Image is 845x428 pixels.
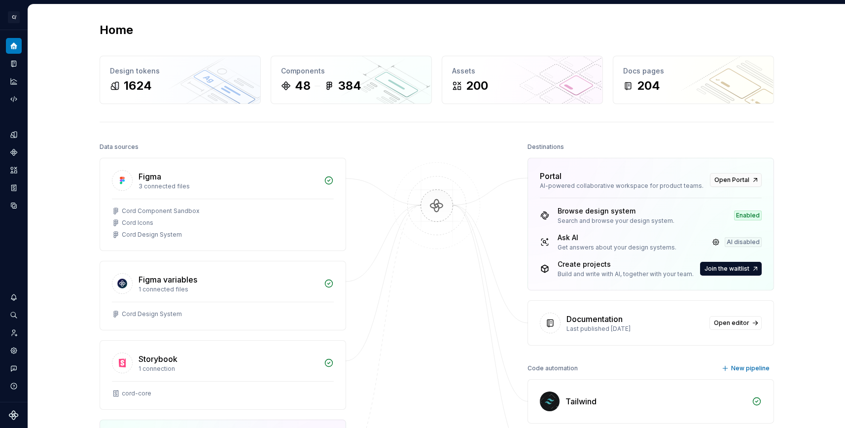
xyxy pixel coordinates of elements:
button: New pipeline [719,361,774,375]
span: Join the waitlist [704,265,749,273]
div: Code automation [528,361,578,375]
div: Data sources [100,140,139,154]
div: 204 [637,78,660,94]
span: Open Portal [714,176,749,184]
div: Cord Design System [122,231,182,239]
a: Open Portal [710,173,762,187]
a: Home [6,38,22,54]
a: Storybook stories [6,180,22,196]
span: New pipeline [731,364,770,372]
button: Contact support [6,360,22,376]
button: Notifications [6,289,22,305]
div: Get answers about your design systems. [558,244,676,251]
button: Search ⌘K [6,307,22,323]
div: Figma variables [139,274,197,285]
div: 48 [295,78,311,94]
div: Cord Design System [122,310,182,318]
button: C/ [2,6,26,28]
div: Docs pages [623,66,764,76]
a: Figma3 connected filesCord Component SandboxCord IconsCord Design System [100,158,346,251]
a: Documentation [6,56,22,71]
div: Components [281,66,422,76]
a: Assets200 [442,56,603,104]
a: Design tokens1624 [100,56,261,104]
div: Browse design system [558,206,674,216]
div: Storybook [139,353,177,365]
div: Cord Icons [122,219,153,227]
div: 384 [338,78,361,94]
a: Assets [6,162,22,178]
a: Storybook1 connectioncord-core [100,340,346,410]
div: Portal [540,170,562,182]
div: 1 connected files [139,285,318,293]
div: Assets [452,66,593,76]
div: AI-powered collaborative workspace for product teams. [540,182,704,190]
button: Join the waitlist [700,262,762,276]
a: Settings [6,343,22,358]
a: Data sources [6,198,22,214]
div: Last published [DATE] [566,325,704,333]
div: 1624 [124,78,152,94]
div: 3 connected files [139,182,318,190]
div: 1 connection [139,365,318,373]
div: Documentation [566,313,623,325]
div: Tailwind [565,395,597,407]
span: Open editor [714,319,749,327]
a: Components48384 [271,56,432,104]
div: Create projects [558,259,694,269]
div: Design tokens [110,66,250,76]
a: Invite team [6,325,22,341]
a: Analytics [6,73,22,89]
div: Destinations [528,140,564,154]
h2: Home [100,22,133,38]
a: Design tokens [6,127,22,143]
div: C/ [8,11,20,23]
svg: Supernova Logo [9,410,19,420]
div: Ask AI [558,233,676,243]
div: Build and write with AI, together with your team. [558,270,694,278]
div: AI disabled [725,237,762,247]
div: Figma [139,171,161,182]
a: Open editor [709,316,762,330]
div: Search and browse your design system. [558,217,674,225]
div: Cord Component Sandbox [122,207,200,215]
a: Components [6,144,22,160]
a: Figma variables1 connected filesCord Design System [100,261,346,330]
div: cord-core [122,390,151,397]
a: Docs pages204 [613,56,774,104]
a: Code automation [6,91,22,107]
div: 200 [466,78,488,94]
div: Enabled [734,211,762,220]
